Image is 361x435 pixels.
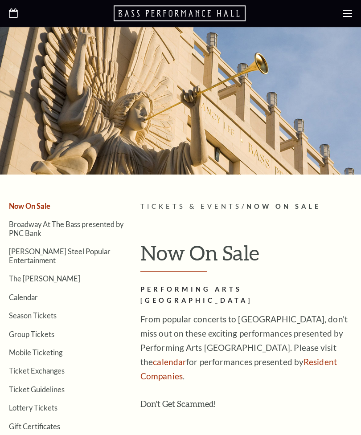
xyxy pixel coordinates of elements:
[140,357,337,381] a: Resident Companies
[140,203,242,210] span: Tickets & Events
[9,385,65,394] a: Ticket Guidelines
[9,293,38,301] a: Calendar
[153,357,186,367] a: calendar
[9,403,57,412] a: Lottery Tickets
[140,312,352,383] p: From popular concerts to [GEOGRAPHIC_DATA], don't miss out on these exciting performances present...
[140,397,352,411] h3: Don't Get Scammed!
[140,201,352,212] p: /
[140,241,352,272] h1: Now On Sale
[9,274,80,283] a: The [PERSON_NAME]
[9,366,65,375] a: Ticket Exchanges
[9,311,57,320] a: Season Tickets
[9,220,123,237] a: Broadway At The Bass presented by PNC Bank
[9,202,50,210] a: Now On Sale
[9,330,54,338] a: Group Tickets
[9,348,62,357] a: Mobile Ticketing
[9,247,111,264] a: [PERSON_NAME] Steel Popular Entertainment
[140,284,352,306] h2: Performing Arts [GEOGRAPHIC_DATA]
[9,422,60,431] a: Gift Certificates
[246,203,321,210] span: Now On Sale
